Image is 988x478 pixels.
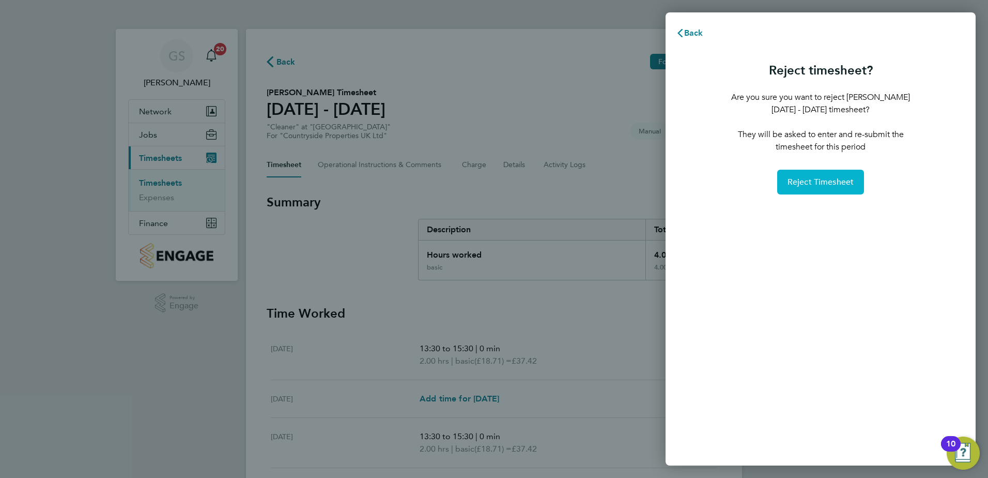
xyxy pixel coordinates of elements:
[730,91,912,116] p: Are you sure you want to reject [PERSON_NAME] [DATE] - [DATE] timesheet?
[788,177,854,187] span: Reject Timesheet
[777,170,865,195] button: Reject Timesheet
[947,437,980,470] button: Open Resource Center, 10 new notifications
[730,62,912,79] h3: Reject timesheet?
[730,128,912,153] p: They will be asked to enter and re-submit the timesheet for this period
[666,23,714,43] button: Back
[946,444,955,457] div: 10
[684,28,703,38] span: Back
